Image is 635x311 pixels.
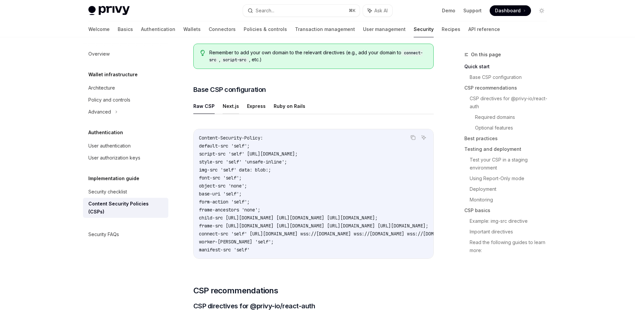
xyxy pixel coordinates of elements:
[223,98,239,114] button: Next.js
[209,50,423,63] code: connect-src
[88,154,140,162] div: User authorization keys
[83,82,168,94] a: Architecture
[470,216,552,226] a: Example: img-src directive
[88,84,115,92] div: Architecture
[88,174,139,182] h5: Implementation guide
[199,231,575,237] span: connect-src 'self' [URL][DOMAIN_NAME] wss://[DOMAIN_NAME] wss://[DOMAIN_NAME] wss://[DOMAIN_NAME]...
[88,21,110,37] a: Welcome
[419,133,428,142] button: Ask AI
[199,151,298,157] span: script-src 'self' [URL][DOMAIN_NAME];
[475,112,552,123] a: Required domains
[470,155,552,173] a: Test your CSP in a staging environment
[199,207,260,213] span: frame-ancestors 'none';
[83,94,168,106] a: Policy and controls
[209,21,236,37] a: Connectors
[199,183,247,189] span: object-src 'none';
[463,7,482,14] a: Support
[199,143,250,149] span: default-src 'self';
[200,50,205,56] svg: Tip
[88,129,123,137] h5: Authentication
[83,198,168,218] a: Content Security Policies (CSPs)
[199,215,378,221] span: child-src [URL][DOMAIN_NAME] [URL][DOMAIN_NAME] [URL][DOMAIN_NAME];
[363,21,406,37] a: User management
[118,21,133,37] a: Basics
[470,93,552,112] a: CSP directives for @privy-io/react-auth
[468,21,500,37] a: API reference
[295,21,355,37] a: Transaction management
[243,5,360,17] button: Search...⌘K
[220,57,249,63] code: script-src
[183,21,201,37] a: Wallets
[193,285,278,296] span: CSP recommendations
[244,21,287,37] a: Policies & controls
[495,7,521,14] span: Dashboard
[83,48,168,60] a: Overview
[83,186,168,198] a: Security checklist
[464,133,552,144] a: Best practices
[470,226,552,237] a: Important directives
[199,191,242,197] span: base-uri 'self';
[199,167,271,173] span: img-src 'self' data: blob:;
[464,144,552,155] a: Testing and deployment
[88,71,138,79] h5: Wallet infrastructure
[88,108,111,116] div: Advanced
[247,98,266,114] button: Express
[256,7,274,15] div: Search...
[470,173,552,184] a: Using Report-Only mode
[409,133,417,142] button: Copy the contents from the code block
[490,5,531,16] a: Dashboard
[464,83,552,93] a: CSP recommendations
[88,142,131,150] div: User authentication
[83,152,168,164] a: User authorization keys
[88,230,119,238] div: Security FAQs
[88,200,164,216] div: Content Security Policies (CSPs)
[88,50,110,58] div: Overview
[83,140,168,152] a: User authentication
[363,5,392,17] button: Ask AI
[199,159,287,165] span: style-src 'self' 'unsafe-inline';
[193,301,315,311] span: CSP directives for @privy-io/react-auth
[199,175,242,181] span: font-src 'self';
[193,85,266,94] span: Base CSP configuration
[88,6,130,15] img: light logo
[199,199,250,205] span: form-action 'self';
[274,98,305,114] button: Ruby on Rails
[88,96,130,104] div: Policy and controls
[471,51,501,59] span: On this page
[83,228,168,240] a: Security FAQs
[209,49,426,63] span: Remember to add your own domain to the relevant directives (e.g., add your domain to , , etc.)
[141,21,175,37] a: Authentication
[88,188,127,196] div: Security checklist
[442,21,460,37] a: Recipes
[199,239,274,245] span: worker-[PERSON_NAME] 'self';
[470,72,552,83] a: Base CSP configuration
[374,7,388,14] span: Ask AI
[349,8,356,13] span: ⌘ K
[464,61,552,72] a: Quick start
[193,98,215,114] button: Raw CSP
[536,5,547,16] button: Toggle dark mode
[414,21,434,37] a: Security
[470,194,552,205] a: Monitoring
[464,205,552,216] a: CSP basics
[442,7,455,14] a: Demo
[199,223,428,229] span: frame-src [URL][DOMAIN_NAME] [URL][DOMAIN_NAME] [URL][DOMAIN_NAME] [URL][DOMAIN_NAME];
[470,184,552,194] a: Deployment
[475,123,552,133] a: Optional features
[199,247,250,253] span: manifest-src 'self'
[199,135,263,141] span: Content-Security-Policy:
[470,237,552,256] a: Read the following guides to learn more:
